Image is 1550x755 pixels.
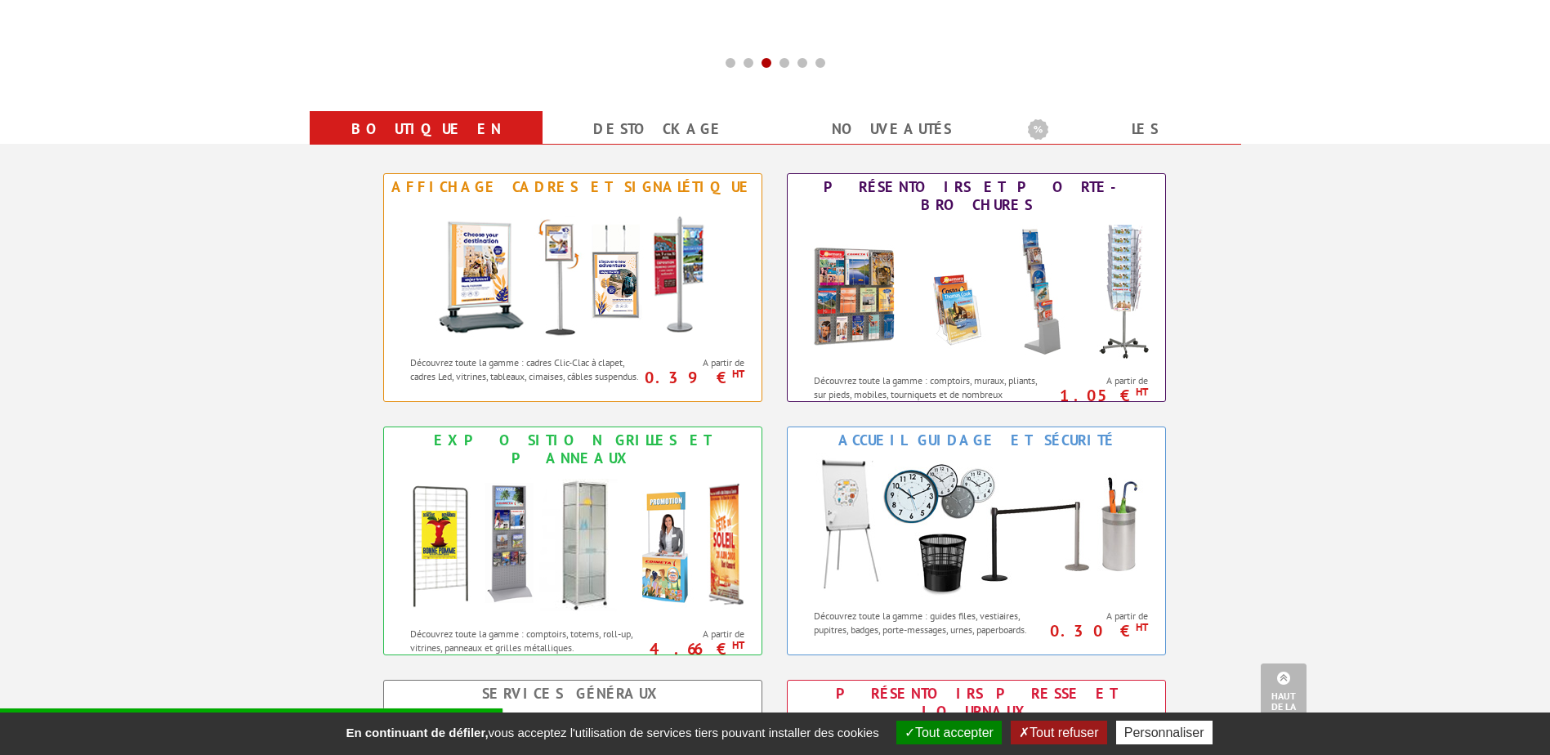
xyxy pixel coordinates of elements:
[388,431,757,467] div: Exposition Grilles et Panneaux
[383,173,762,402] a: Affichage Cadres et Signalétique Affichage Cadres et Signalétique Découvrez toute la gamme : cadr...
[1043,391,1149,400] p: 1.05 €
[792,685,1161,721] div: Présentoirs Presse et Journaux
[732,367,744,381] sup: HT
[648,356,745,369] span: A partir de
[795,114,989,144] a: nouveautés
[792,178,1161,214] div: Présentoirs et Porte-brochures
[410,355,643,383] p: Découvrez toute la gamme : cadres Clic-Clac à clapet, cadres Led, vitrines, tableaux, cimaises, c...
[1043,626,1149,636] p: 0.30 €
[337,726,887,739] span: vous acceptez l'utilisation de services tiers pouvant installer des cookies
[1052,374,1149,387] span: A partir de
[640,373,745,382] p: 0.39 €
[732,638,744,652] sup: HT
[346,726,488,739] strong: En continuant de défiler,
[787,427,1166,655] a: Accueil Guidage et Sécurité Accueil Guidage et Sécurité Découvrez toute la gamme : guides files, ...
[388,178,757,196] div: Affichage Cadres et Signalétique
[410,627,643,654] p: Découvrez toute la gamme : comptoirs, totems, roll-up, vitrines, panneaux et grilles métalliques.
[792,431,1161,449] div: Accueil Guidage et Sécurité
[797,218,1156,365] img: Présentoirs et Porte-brochures
[797,453,1156,601] img: Accueil Guidage et Sécurité
[1011,721,1106,744] button: Tout refuser
[1261,663,1307,730] a: Haut de la page
[1052,610,1149,623] span: A partir de
[640,644,745,654] p: 4.66 €
[1136,620,1148,634] sup: HT
[896,721,1002,744] button: Tout accepter
[814,609,1047,637] p: Découvrez toute la gamme : guides files, vestiaires, pupitres, badges, porte-messages, urnes, pap...
[1116,721,1213,744] button: Personnaliser (fenêtre modale)
[562,114,756,144] a: Destockage
[329,114,523,173] a: Boutique en ligne
[393,471,753,619] img: Exposition Grilles et Panneaux
[1028,114,1232,147] b: Les promotions
[1028,114,1222,173] a: Les promotions
[1136,385,1148,399] sup: HT
[422,200,724,347] img: Affichage Cadres et Signalétique
[383,427,762,655] a: Exposition Grilles et Panneaux Exposition Grilles et Panneaux Découvrez toute la gamme : comptoir...
[787,173,1166,402] a: Présentoirs et Porte-brochures Présentoirs et Porte-brochures Découvrez toute la gamme : comptoir...
[388,685,757,703] div: Services Généraux
[648,628,745,641] span: A partir de
[814,373,1047,415] p: Découvrez toute la gamme : comptoirs, muraux, pliants, sur pieds, mobiles, tourniquets et de nomb...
